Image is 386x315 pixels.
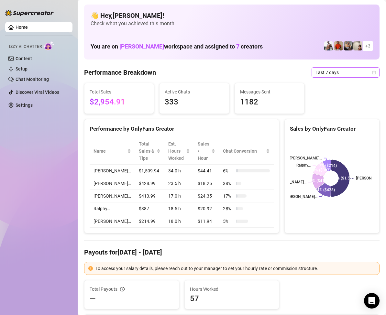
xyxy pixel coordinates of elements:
div: Performance by OnlyFans Creator [90,125,274,133]
span: [PERSON_NAME] [119,43,164,50]
a: Settings [16,103,33,108]
th: Sales / Hour [194,138,219,165]
td: $44.41 [194,165,219,177]
td: [PERSON_NAME]… [90,190,135,202]
h4: 👋 Hey, [PERSON_NAME] ! [91,11,373,20]
td: $11.94 [194,215,219,228]
img: JUSTIN [324,41,333,50]
text: [PERSON_NAME]… [285,194,317,199]
span: Messages Sent [240,88,299,95]
td: [PERSON_NAME]… [90,177,135,190]
span: calendar [372,71,376,74]
span: $2,954.91 [90,96,149,108]
div: Sales by OnlyFans Creator [290,125,374,133]
div: Est. Hours Worked [168,140,185,162]
span: Active Chats [165,88,224,95]
td: 18.0 h [164,215,194,228]
span: info-circle [120,287,125,291]
span: Total Sales [90,88,149,95]
th: Chat Conversion [219,138,274,165]
span: 6 % [223,167,233,174]
img: Ralphy [353,41,362,50]
img: logo-BBDzfeDw.svg [5,10,54,16]
td: $387 [135,202,164,215]
div: Open Intercom Messenger [364,293,380,309]
span: 333 [165,96,224,108]
span: Chat Conversion [223,147,265,155]
span: exclamation-circle [88,266,93,271]
img: AI Chatter [44,41,54,50]
a: Content [16,56,32,61]
span: 1182 [240,96,299,108]
h1: You are on workspace and assigned to creators [91,43,263,50]
text: [PERSON_NAME]… [274,180,306,184]
a: Chat Monitoring [16,77,49,82]
span: Izzy AI Chatter [9,44,42,50]
span: 7 [236,43,239,50]
th: Name [90,138,135,165]
text: Ralphy… [296,163,311,168]
td: $20.92 [194,202,219,215]
a: Setup [16,66,28,71]
span: 17 % [223,192,233,200]
th: Total Sales & Tips [135,138,164,165]
span: 28 % [223,205,233,212]
td: $214.99 [135,215,164,228]
h4: Payouts for [DATE] - [DATE] [84,248,380,257]
span: Sales / Hour [198,140,210,162]
div: To access your salary details, please reach out to your manager to set your hourly rate or commis... [95,265,375,272]
td: $24.35 [194,190,219,202]
span: — [90,293,96,304]
span: Check what you achieved this month [91,20,373,27]
td: 34.0 h [164,165,194,177]
td: [PERSON_NAME]… [90,165,135,177]
span: Name [94,147,126,155]
td: Ralphy… [90,202,135,215]
td: $1,509.94 [135,165,164,177]
span: 57 [190,293,274,304]
td: $18.25 [194,177,219,190]
td: $428.99 [135,177,164,190]
h4: Performance Breakdown [84,68,156,77]
td: 23.5 h [164,177,194,190]
span: Last 7 days [315,68,376,77]
a: Discover Viral Videos [16,90,59,95]
td: 17.0 h [164,190,194,202]
img: Justin [334,41,343,50]
text: [PERSON_NAME]… [290,156,322,160]
span: Hours Worked [190,286,274,293]
span: 30 % [223,180,233,187]
span: Total Sales & Tips [139,140,155,162]
span: Total Payouts [90,286,117,293]
td: $413.99 [135,190,164,202]
span: 5 % [223,218,233,225]
span: + 3 [365,42,370,49]
a: Home [16,25,28,30]
td: 18.5 h [164,202,194,215]
img: George [344,41,353,50]
td: [PERSON_NAME]… [90,215,135,228]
